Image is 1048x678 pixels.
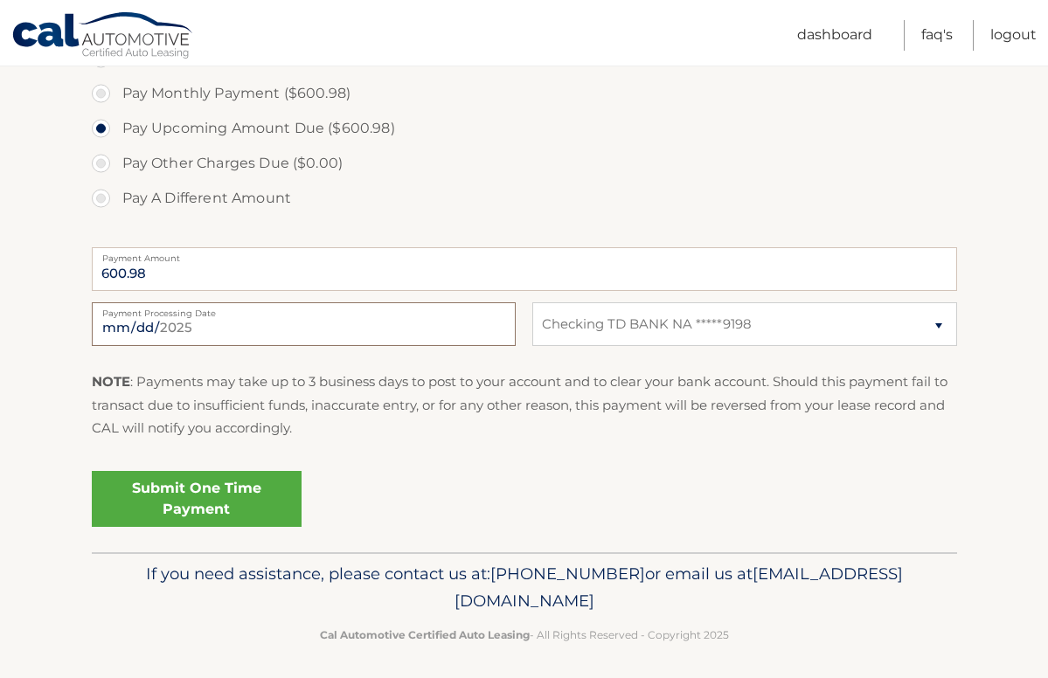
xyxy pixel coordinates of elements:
label: Pay Upcoming Amount Due ($600.98) [92,111,957,146]
label: Payment Processing Date [92,302,516,316]
label: Pay Other Charges Due ($0.00) [92,146,957,181]
p: : Payments may take up to 3 business days to post to your account and to clear your bank account.... [92,370,957,439]
input: Payment Amount [92,247,957,291]
strong: Cal Automotive Certified Auto Leasing [320,628,530,641]
label: Pay Monthly Payment ($600.98) [92,76,957,111]
a: Cal Automotive [11,11,195,62]
label: Payment Amount [92,247,957,261]
span: [PHONE_NUMBER] [490,564,645,584]
strong: NOTE [92,373,130,390]
input: Payment Date [92,302,516,346]
a: Dashboard [797,20,872,51]
p: If you need assistance, please contact us at: or email us at [103,560,946,616]
a: Logout [990,20,1037,51]
p: - All Rights Reserved - Copyright 2025 [103,626,946,644]
a: FAQ's [921,20,953,51]
label: Pay A Different Amount [92,181,957,216]
a: Submit One Time Payment [92,471,302,527]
